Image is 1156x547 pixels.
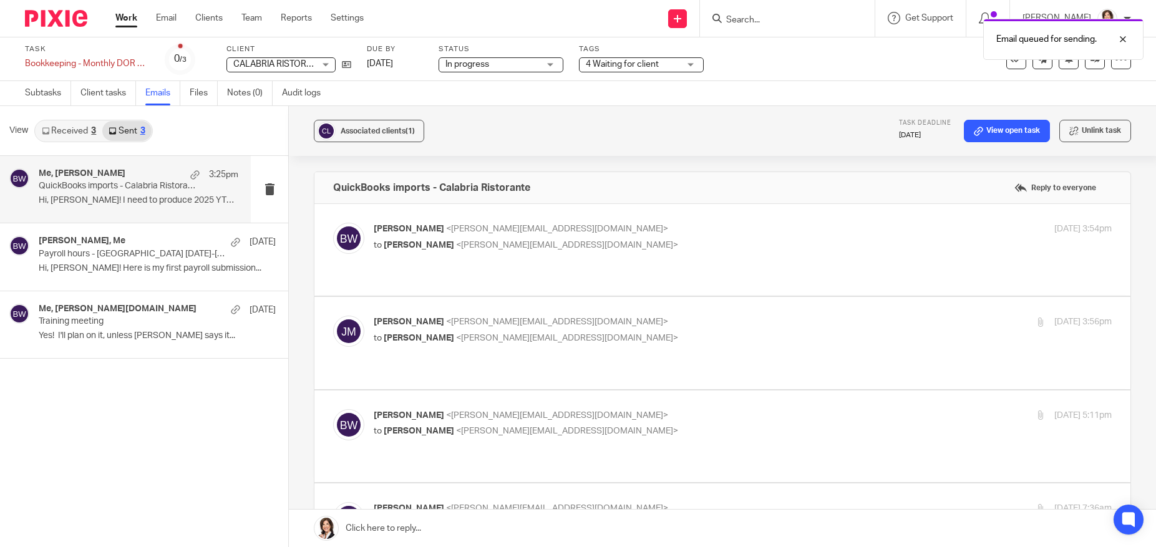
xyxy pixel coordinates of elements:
[36,121,102,141] a: Received3
[374,225,444,233] span: [PERSON_NAME]
[39,331,276,341] p: Yes! I'll plan on it, unless [PERSON_NAME] says it...
[227,81,273,105] a: Notes (0)
[39,263,276,274] p: Hi, [PERSON_NAME]! Here is my first payroll submission...
[1054,502,1112,515] p: [DATE] 7:36am
[25,57,150,70] div: Bookkeeping - Monthly DOR & bank access
[374,427,382,435] span: to
[899,130,951,140] p: [DATE]
[39,304,197,314] h4: Me, [PERSON_NAME][DOMAIN_NAME]
[439,44,563,54] label: Status
[241,12,262,24] a: Team
[145,81,180,105] a: Emails
[190,81,218,105] a: Files
[250,304,276,316] p: [DATE]
[39,249,228,259] p: Payroll hours - [GEOGRAPHIC_DATA] [DATE]-[DATE]
[1011,178,1099,197] label: Reply to everyone
[374,334,382,342] span: to
[367,59,393,68] span: [DATE]
[331,12,364,24] a: Settings
[1054,223,1112,236] p: [DATE] 3:54pm
[1059,120,1131,142] button: Unlink task
[996,33,1097,46] p: Email queued for sending.
[367,44,423,54] label: Due by
[282,81,330,105] a: Audit logs
[333,409,364,440] img: svg%3E
[39,316,228,327] p: Training meeting
[445,60,489,69] span: In progress
[384,427,454,435] span: [PERSON_NAME]
[25,81,71,105] a: Subtasks
[964,120,1050,142] a: View open task
[39,181,198,191] p: QuickBooks imports - Calabria Ristorante
[341,127,415,135] span: Associated clients
[374,411,444,420] span: [PERSON_NAME]
[9,304,29,324] img: svg%3E
[174,52,187,66] div: 0
[586,60,659,69] span: 4 Waiting for client
[156,12,177,24] a: Email
[406,127,415,135] span: (1)
[140,127,145,135] div: 3
[1054,316,1112,329] p: [DATE] 3:56pm
[91,127,96,135] div: 3
[374,504,444,513] span: [PERSON_NAME]
[446,317,668,326] span: <[PERSON_NAME][EMAIL_ADDRESS][DOMAIN_NAME]>
[80,81,136,105] a: Client tasks
[456,427,678,435] span: <[PERSON_NAME][EMAIL_ADDRESS][DOMAIN_NAME]>
[25,44,150,54] label: Task
[446,411,668,420] span: <[PERSON_NAME][EMAIL_ADDRESS][DOMAIN_NAME]>
[281,12,312,24] a: Reports
[446,504,668,513] span: <[PERSON_NAME][EMAIL_ADDRESS][DOMAIN_NAME]>
[226,44,351,54] label: Client
[1054,409,1112,422] p: [DATE] 5:11pm
[317,122,336,140] img: svg%3E
[456,241,678,249] span: <[PERSON_NAME][EMAIL_ADDRESS][DOMAIN_NAME]>
[9,236,29,256] img: svg%3E
[102,121,151,141] a: Sent3
[314,120,424,142] button: Associated clients(1)
[446,225,668,233] span: <[PERSON_NAME][EMAIL_ADDRESS][DOMAIN_NAME]>
[384,241,454,249] span: [PERSON_NAME]
[374,241,382,249] span: to
[384,334,454,342] span: [PERSON_NAME]
[899,120,951,126] span: Task deadline
[250,236,276,248] p: [DATE]
[209,168,238,181] p: 3:25pm
[39,195,238,206] p: Hi, [PERSON_NAME]! I need to produce 2025 YTD P&Ls...
[39,168,125,179] h4: Me, [PERSON_NAME]
[25,10,87,27] img: Pixie
[233,60,386,69] span: CALABRIA RISTORANTE ITALIANO, LLC
[374,317,444,326] span: [PERSON_NAME]
[333,316,364,347] img: svg%3E
[9,124,28,137] span: View
[115,12,137,24] a: Work
[333,223,364,254] img: svg%3E
[333,182,530,194] h4: QuickBooks imports - Calabria Ristorante
[333,502,364,533] img: svg%3E
[180,56,187,63] small: /3
[1097,9,1117,29] img: BW%20Website%203%20-%20square.jpg
[25,57,150,70] div: Bookkeeping - Monthly DOR &amp; bank access
[456,334,678,342] span: <[PERSON_NAME][EMAIL_ADDRESS][DOMAIN_NAME]>
[9,168,29,188] img: svg%3E
[39,236,125,246] h4: [PERSON_NAME], Me
[195,12,223,24] a: Clients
